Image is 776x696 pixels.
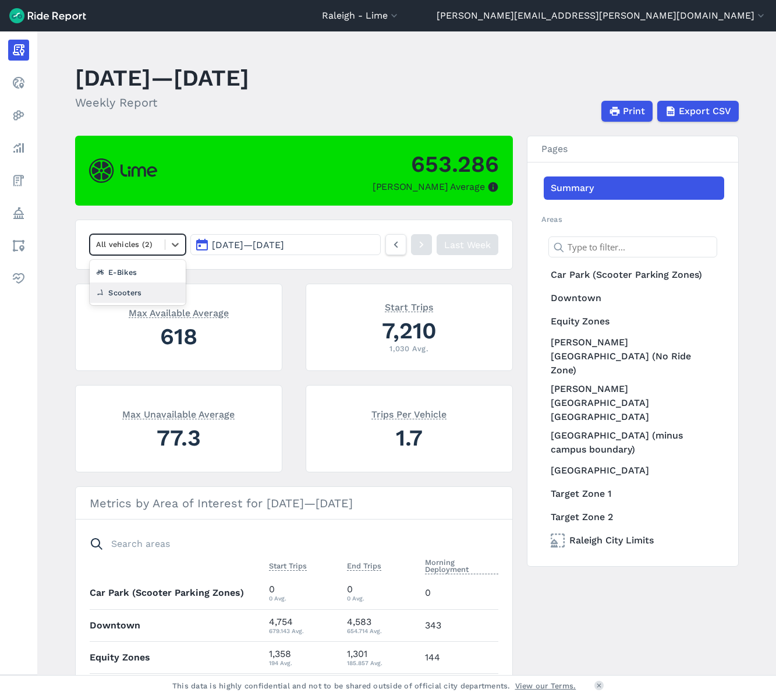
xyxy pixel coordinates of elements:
div: 77.3 [90,422,268,454]
div: 1,358 [269,647,338,668]
h2: Areas [541,214,724,225]
div: Scooters [90,282,186,303]
input: Type to filter... [548,236,717,257]
h2: Weekly Report [75,94,249,111]
div: 618 [90,320,268,352]
a: Heatmaps [8,105,29,126]
th: Downtown [90,609,264,641]
span: [DATE] — [DATE] [212,239,284,250]
a: View our Terms. [515,680,576,691]
button: Print [601,101,653,122]
a: Last Week [437,234,498,255]
span: End Trips [347,559,381,571]
a: Report [8,40,29,61]
button: [DATE]—[DATE] [190,234,380,255]
div: [PERSON_NAME] Average [373,180,499,194]
h3: Metrics by Area of Interest for [DATE]—[DATE] [76,487,512,520]
a: Raleigh City Limits [544,529,724,552]
img: Lime [89,158,157,183]
span: Morning Deployment [425,556,498,574]
span: Start Trips [269,559,307,571]
div: 653.286 [411,148,498,180]
div: 1,030 Avg. [320,343,498,354]
a: Fees [8,170,29,191]
a: [PERSON_NAME][GEOGRAPHIC_DATA] (No Ride Zone) [544,333,724,380]
div: 679.143 Avg. [269,626,338,636]
div: 194 Avg. [269,658,338,668]
div: 0 [269,582,338,603]
a: Realtime [8,72,29,93]
span: Trips Per Vehicle [371,408,447,419]
a: Downtown [544,287,724,310]
th: Car Park (Scooter Parking Zones) [90,577,264,609]
span: Print [623,104,645,118]
div: 0 Avg. [269,593,338,603]
a: [GEOGRAPHIC_DATA] (minus campus boundary) [544,426,724,459]
div: 654.714 Avg. [347,626,416,636]
input: Search areas [83,534,491,554]
div: 4,583 [347,615,416,636]
div: 4,754 [269,615,338,636]
span: Max Available Average [129,306,229,318]
a: Target Zone 2 [544,506,724,529]
td: 144 [420,641,498,673]
td: 343 [420,609,498,641]
button: [PERSON_NAME][EMAIL_ADDRESS][PERSON_NAME][DOMAIN_NAME] [437,9,767,23]
img: Ride Report [9,8,86,23]
a: Target Zone 1 [544,482,724,506]
a: Equity Zones [544,310,724,333]
h3: Pages [527,136,738,162]
button: Start Trips [269,559,307,573]
span: Start Trips [385,301,433,312]
a: Analyze [8,137,29,158]
a: Policy [8,203,29,224]
button: Morning Deployment [425,556,498,577]
button: Export CSV [657,101,739,122]
a: Areas [8,235,29,256]
td: 0 [420,577,498,609]
span: Export CSV [679,104,731,118]
a: Health [8,268,29,289]
div: 1,301 [347,647,416,668]
span: Max Unavailable Average [122,408,235,419]
button: End Trips [347,559,381,573]
div: E-Bikes [90,262,186,282]
div: 0 Avg. [347,593,416,603]
th: Equity Zones [90,641,264,673]
a: Car Park (Scooter Parking Zones) [544,263,724,287]
button: Raleigh - Lime [322,9,400,23]
a: [PERSON_NAME][GEOGRAPHIC_DATA] [GEOGRAPHIC_DATA] [544,380,724,426]
div: 7,210 [320,315,498,347]
a: Summary [544,176,724,200]
a: [GEOGRAPHIC_DATA] [544,459,724,482]
div: 1.7 [320,422,498,454]
h1: [DATE]—[DATE] [75,62,249,94]
div: 0 [347,582,416,603]
div: 185.857 Avg. [347,658,416,668]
